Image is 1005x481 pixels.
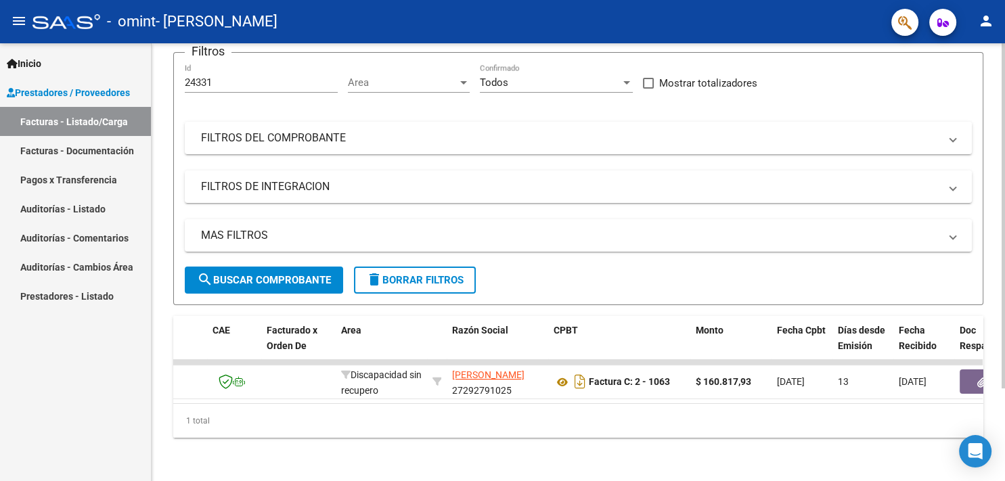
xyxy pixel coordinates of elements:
[696,376,751,387] strong: $ 160.817,93
[341,325,361,336] span: Area
[899,376,926,387] span: [DATE]
[11,13,27,29] mat-icon: menu
[772,316,832,375] datatable-header-cell: Fecha Cpbt
[185,267,343,294] button: Buscar Comprobante
[201,228,939,243] mat-panel-title: MAS FILTROS
[838,376,849,387] span: 13
[336,316,427,375] datatable-header-cell: Area
[185,170,972,203] mat-expansion-panel-header: FILTROS DE INTEGRACION
[777,376,805,387] span: [DATE]
[480,76,508,89] span: Todos
[554,325,578,336] span: CPBT
[354,267,476,294] button: Borrar Filtros
[173,404,983,438] div: 1 total
[832,316,893,375] datatable-header-cell: Días desde Emisión
[201,131,939,145] mat-panel-title: FILTROS DEL COMPROBANTE
[7,85,130,100] span: Prestadores / Proveedores
[348,76,457,89] span: Area
[893,316,954,375] datatable-header-cell: Fecha Recibido
[185,219,972,252] mat-expansion-panel-header: MAS FILTROS
[899,325,937,351] span: Fecha Recibido
[959,435,991,467] div: Open Intercom Messenger
[139,316,207,375] datatable-header-cell: ID
[690,316,772,375] datatable-header-cell: Monto
[156,7,277,37] span: - [PERSON_NAME]
[107,7,156,37] span: - omint
[589,377,670,388] strong: Factura C: 2 - 1063
[978,13,994,29] mat-icon: person
[447,316,548,375] datatable-header-cell: Razón Social
[185,42,231,61] h3: Filtros
[838,325,885,351] span: Días desde Emisión
[452,367,543,396] div: 27292791025
[197,271,213,288] mat-icon: search
[261,316,336,375] datatable-header-cell: Facturado x Orden De
[267,325,317,351] span: Facturado x Orden De
[548,316,690,375] datatable-header-cell: CPBT
[452,325,508,336] span: Razón Social
[341,369,422,396] span: Discapacidad sin recupero
[201,179,939,194] mat-panel-title: FILTROS DE INTEGRACION
[366,274,464,286] span: Borrar Filtros
[207,316,261,375] datatable-header-cell: CAE
[777,325,826,336] span: Fecha Cpbt
[452,369,524,380] span: [PERSON_NAME]
[185,122,972,154] mat-expansion-panel-header: FILTROS DEL COMPROBANTE
[7,56,41,71] span: Inicio
[197,274,331,286] span: Buscar Comprobante
[571,371,589,392] i: Descargar documento
[659,75,757,91] span: Mostrar totalizadores
[366,271,382,288] mat-icon: delete
[696,325,723,336] span: Monto
[213,325,230,336] span: CAE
